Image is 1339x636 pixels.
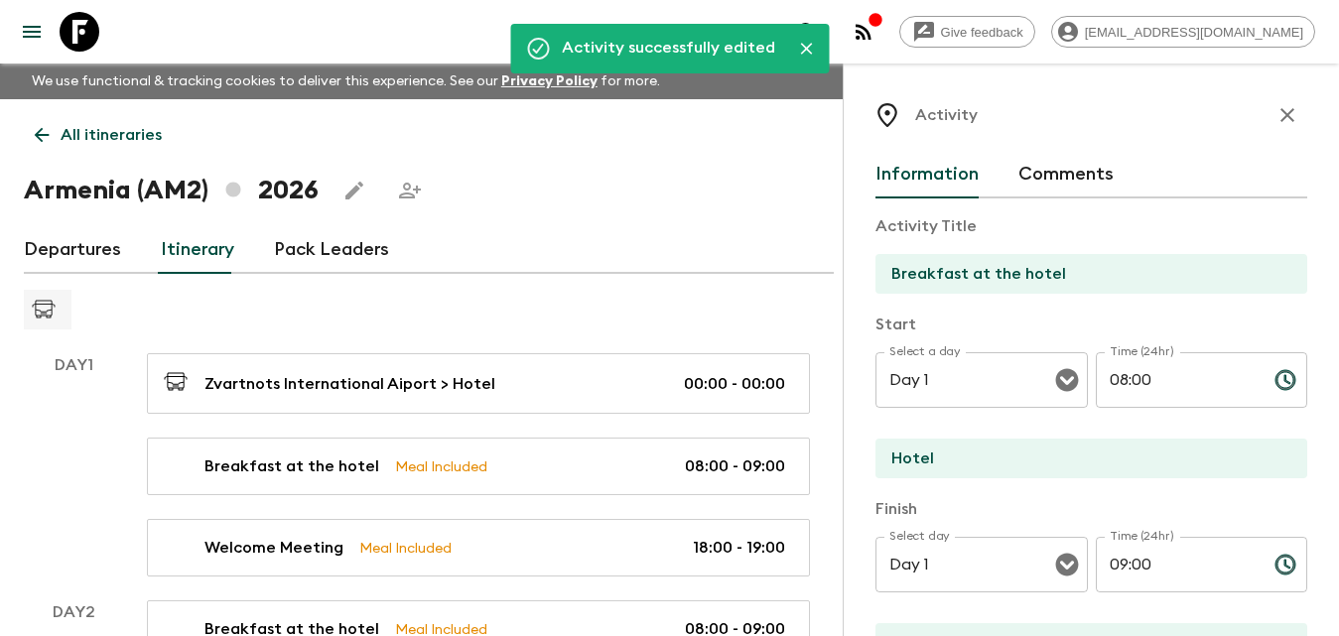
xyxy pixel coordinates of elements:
[1096,537,1259,592] input: hh:mm
[693,536,785,560] p: 18:00 - 19:00
[24,115,173,155] a: All itineraries
[875,313,1307,336] p: Start
[875,214,1307,238] p: Activity Title
[390,171,430,210] span: Share this itinerary
[161,226,234,274] a: Itinerary
[204,536,343,560] p: Welcome Meeting
[204,454,379,478] p: Breakfast at the hotel
[359,537,452,559] p: Meal Included
[61,123,162,147] p: All itineraries
[147,519,810,576] a: Welcome MeetingMeal Included18:00 - 19:00
[915,103,978,127] p: Activity
[889,343,960,360] label: Select a day
[562,30,775,67] div: Activity successfully edited
[1053,551,1081,578] button: Open
[788,12,828,52] button: search adventures
[875,439,1291,478] input: Start Location
[684,372,785,396] p: 00:00 - 00:00
[24,600,123,624] p: Day 2
[335,171,374,210] button: Edit this itinerary
[24,353,123,377] p: Day 1
[147,438,810,495] a: Breakfast at the hotelMeal Included08:00 - 09:00
[889,528,950,545] label: Select day
[147,353,810,414] a: Zvartnots International Aiport > Hotel00:00 - 00:00
[899,16,1035,48] a: Give feedback
[395,455,487,477] p: Meal Included
[1018,151,1114,198] button: Comments
[1266,545,1305,584] button: Choose time, selected time is 9:00 AM
[685,454,785,478] p: 08:00 - 09:00
[501,74,598,88] a: Privacy Policy
[1053,366,1081,394] button: Open
[1266,360,1305,400] button: Choose time, selected time is 8:00 AM
[1110,528,1174,545] label: Time (24hr)
[875,254,1291,294] input: E.g Hozuagawa boat tour
[204,372,495,396] p: Zvartnots International Aiport > Hotel
[1051,16,1315,48] div: [EMAIL_ADDRESS][DOMAIN_NAME]
[24,64,668,99] p: We use functional & tracking cookies to deliver this experience. See our for more.
[875,151,979,198] button: Information
[875,497,1307,521] p: Finish
[24,226,121,274] a: Departures
[1096,352,1259,408] input: hh:mm
[274,226,389,274] a: Pack Leaders
[12,12,52,52] button: menu
[930,25,1034,40] span: Give feedback
[1110,343,1174,360] label: Time (24hr)
[791,34,821,64] button: Close
[24,171,319,210] h1: Armenia (AM2) 2026
[1074,25,1314,40] span: [EMAIL_ADDRESS][DOMAIN_NAME]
